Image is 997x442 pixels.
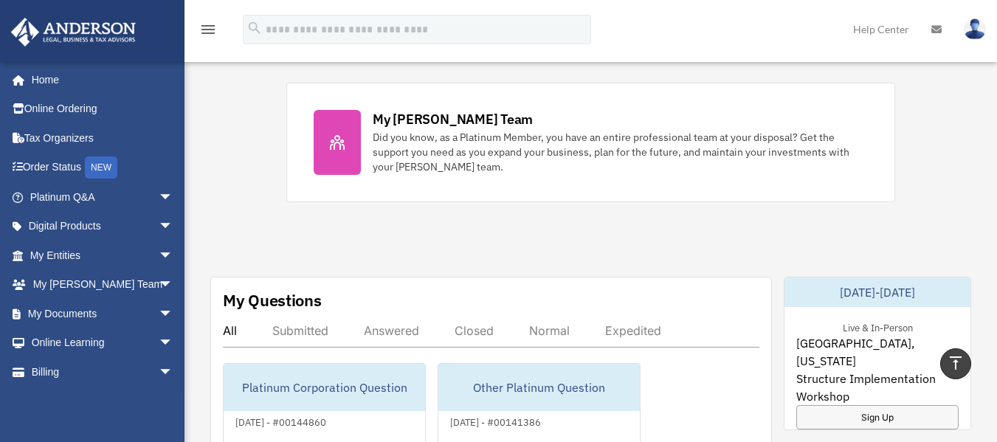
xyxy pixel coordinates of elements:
[10,387,196,416] a: Events Calendar
[199,26,217,38] a: menu
[940,348,971,379] a: vertical_align_top
[373,110,533,128] div: My [PERSON_NAME] Team
[10,123,196,153] a: Tax Organizers
[159,241,188,271] span: arrow_drop_down
[10,94,196,124] a: Online Ordering
[159,299,188,329] span: arrow_drop_down
[159,270,188,300] span: arrow_drop_down
[246,20,263,36] i: search
[85,156,117,179] div: NEW
[796,334,959,370] span: [GEOGRAPHIC_DATA], [US_STATE]
[784,277,970,307] div: [DATE]-[DATE]
[10,357,196,387] a: Billingarrow_drop_down
[796,370,959,405] span: Structure Implementation Workshop
[286,83,895,202] a: My [PERSON_NAME] Team Did you know, as a Platinum Member, you have an entire professional team at...
[10,270,196,300] a: My [PERSON_NAME] Teamarrow_drop_down
[438,364,640,411] div: Other Platinum Question
[223,323,237,338] div: All
[159,357,188,387] span: arrow_drop_down
[199,21,217,38] i: menu
[10,241,196,270] a: My Entitiesarrow_drop_down
[224,364,425,411] div: Platinum Corporation Question
[831,319,925,334] div: Live & In-Person
[159,212,188,242] span: arrow_drop_down
[10,212,196,241] a: Digital Productsarrow_drop_down
[529,323,570,338] div: Normal
[605,323,661,338] div: Expedited
[455,323,494,338] div: Closed
[364,323,419,338] div: Answered
[964,18,986,40] img: User Pic
[223,289,322,311] div: My Questions
[947,354,965,372] i: vertical_align_top
[438,413,553,429] div: [DATE] - #00141386
[10,65,188,94] a: Home
[10,182,196,212] a: Platinum Q&Aarrow_drop_down
[796,405,959,429] a: Sign Up
[373,130,868,174] div: Did you know, as a Platinum Member, you have an entire professional team at your disposal? Get th...
[10,153,196,183] a: Order StatusNEW
[10,328,196,358] a: Online Learningarrow_drop_down
[159,182,188,213] span: arrow_drop_down
[7,18,140,46] img: Anderson Advisors Platinum Portal
[224,413,338,429] div: [DATE] - #00144860
[272,323,328,338] div: Submitted
[159,328,188,359] span: arrow_drop_down
[10,299,196,328] a: My Documentsarrow_drop_down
